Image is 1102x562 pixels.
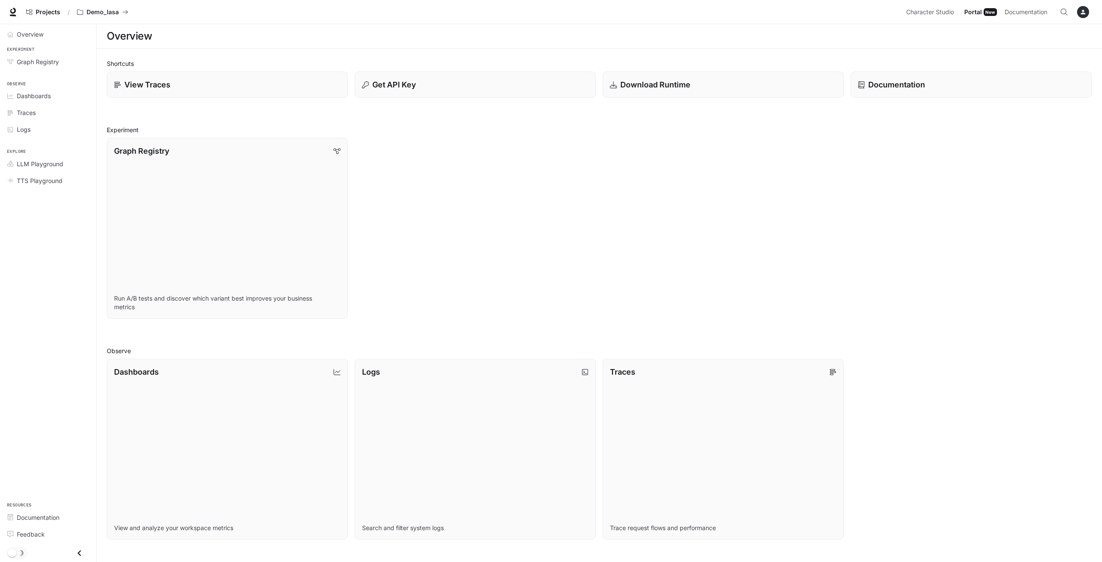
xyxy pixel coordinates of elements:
[114,366,159,378] p: Dashboards
[107,138,348,319] a: Graph RegistryRun A/B tests and discover which variant best improves your business metrics
[603,359,844,540] a: TracesTrace request flows and performance
[114,524,341,532] p: View and analyze your workspace metrics
[8,548,16,557] span: Dark mode toggle
[73,3,132,21] button: All workspaces
[610,524,836,532] p: Trace request flows and performance
[124,79,170,90] p: View Traces
[107,125,1092,134] h2: Experiment
[17,125,31,134] span: Logs
[17,176,62,185] span: TTS Playground
[70,544,89,562] button: Close drawer
[107,346,1092,355] h2: Observe
[17,530,45,539] span: Feedback
[355,71,596,98] button: Get API Key
[3,156,93,171] a: LLM Playground
[114,294,341,311] p: Run A/B tests and discover which variant best improves your business metrics
[961,3,1000,21] a: PortalNew
[17,30,43,39] span: Overview
[17,91,51,100] span: Dashboards
[1005,7,1047,18] span: Documentation
[3,510,93,525] a: Documentation
[355,359,596,540] a: LogsSearch and filter system logs
[107,359,348,540] a: DashboardsView and analyze your workspace metrics
[107,28,152,45] h1: Overview
[3,122,93,137] a: Logs
[362,524,588,532] p: Search and filter system logs
[17,159,63,168] span: LLM Playground
[964,7,982,18] span: Portal
[603,71,844,98] a: Download Runtime
[3,527,93,542] a: Feedback
[64,8,73,17] div: /
[1001,3,1054,21] a: Documentation
[114,145,169,157] p: Graph Registry
[17,57,59,66] span: Graph Registry
[107,71,348,98] a: View Traces
[107,59,1092,68] h2: Shortcuts
[984,8,997,16] div: New
[22,3,64,21] a: Go to projects
[3,54,93,69] a: Graph Registry
[903,3,960,21] a: Character Studio
[3,27,93,42] a: Overview
[3,105,93,120] a: Traces
[620,79,690,90] p: Download Runtime
[868,79,925,90] p: Documentation
[3,88,93,103] a: Dashboards
[610,366,635,378] p: Traces
[87,9,119,16] p: Demo_Iasa
[362,366,380,378] p: Logs
[1056,3,1073,21] button: Open Command Menu
[3,173,93,188] a: TTS Playground
[372,79,416,90] p: Get API Key
[906,7,954,18] span: Character Studio
[17,513,59,522] span: Documentation
[17,108,36,117] span: Traces
[36,9,60,16] span: Projects
[851,71,1092,98] a: Documentation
